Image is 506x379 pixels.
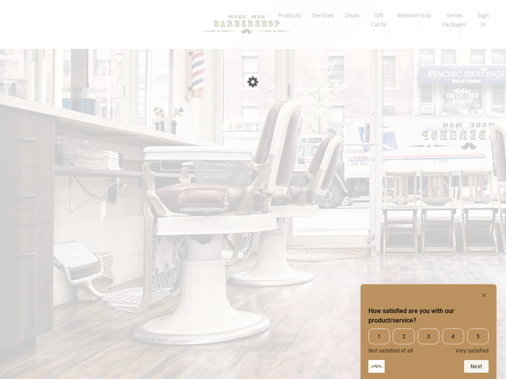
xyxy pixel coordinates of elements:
span: 3 [418,328,439,344]
button: Next question [464,360,489,373]
button: Hide survey [479,291,489,300]
span: 4 [442,328,464,344]
div: How satisfied are you with our product/service? Select an option from 1 to 5, with 1 being Not sa... [368,328,489,354]
span: Very satisfied [455,347,489,354]
span: 2 [393,328,414,344]
span: 5 [467,328,489,344]
span: Not satisfied at all [368,347,413,354]
span: 1 [368,328,390,344]
h2: How satisfied are you with our product/service? Select an option from 1 to 5, with 1 being Not sa... [368,306,489,325]
div: How satisfied are you with our product/service? Select an option from 1 to 5, with 1 being Not sa... [368,291,489,373]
